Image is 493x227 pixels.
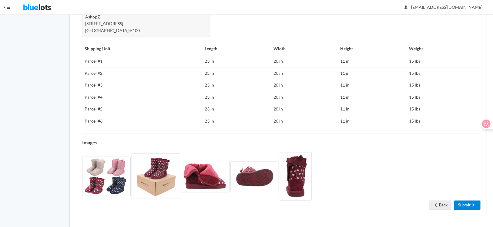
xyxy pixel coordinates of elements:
[407,43,481,55] th: Weight
[404,5,482,10] span: [EMAIL_ADDRESS][DOMAIN_NAME]
[230,162,279,191] img: 990e4c66-dad6-4dc7-9dc5-bf86a4f6eded-1727674840.jpg
[407,67,481,79] td: 15 lbs
[202,55,271,67] td: 23 in
[271,103,338,115] td: 20 in
[271,79,338,91] td: 20 in
[338,55,407,67] td: 11 in
[403,5,409,11] ion-icon: person
[202,103,271,115] td: 23 in
[407,103,481,115] td: 15 lbs
[271,91,338,103] td: 20 in
[202,67,271,79] td: 23 in
[338,103,407,115] td: 11 in
[454,201,481,210] a: Submitarrow forward
[82,67,202,79] td: Parcel #2
[338,43,407,55] th: Height
[82,140,481,145] h4: Images
[407,55,481,67] td: 15 lbs
[202,115,271,127] td: 23 in
[132,153,180,199] img: a5a196ce-e231-4646-b060-a8735f535a71-1727674839.jpg
[82,157,131,196] img: a235f7e7-00a6-443d-884a-86a2318ae631-1727674837.jpg
[202,91,271,103] td: 23 in
[271,67,338,79] td: 20 in
[433,203,439,209] ion-icon: arrow back
[429,201,451,210] a: arrow backBack
[82,55,202,67] td: Parcel #1
[82,91,202,103] td: Parcel #4
[271,55,338,67] td: 20 in
[271,43,338,55] th: Width
[407,91,481,103] td: 15 lbs
[338,79,407,91] td: 11 in
[82,103,202,115] td: Parcel #5
[471,203,477,209] ion-icon: arrow forward
[271,115,338,127] td: 20 in
[202,79,271,91] td: 23 in
[338,91,407,103] td: 11 in
[82,115,202,127] td: Parcel #6
[181,160,230,192] img: e66443f1-06cc-4a7a-88fe-8bffef10d470-1727674840.jpg
[338,67,407,79] td: 11 in
[280,152,312,201] img: d8cee9f1-18da-44c0-9f9b-422b53fa4343-1727674841.jpg
[407,79,481,91] td: 15 lbs
[82,79,202,91] td: Parcel #3
[202,43,271,55] th: Length
[407,115,481,127] td: 15 lbs
[82,43,202,55] th: Shipping Unit
[82,11,210,37] div: AshopZ [STREET_ADDRESS] [GEOGRAPHIC_DATA]-5100
[338,115,407,127] td: 11 in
